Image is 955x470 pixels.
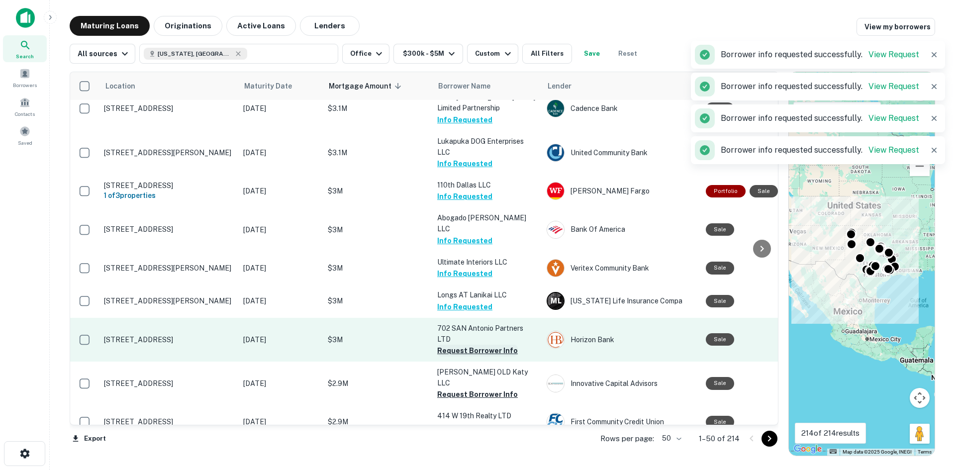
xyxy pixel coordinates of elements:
[243,103,318,114] p: [DATE]
[706,333,734,346] div: Sale
[437,323,537,345] p: 702 SAN Antonio Partners LTD
[329,80,404,92] span: Mortgage Amount
[226,16,296,36] button: Active Loans
[243,416,318,427] p: [DATE]
[342,44,389,64] button: Office
[243,147,318,158] p: [DATE]
[105,80,135,92] span: Location
[706,185,746,197] div: This is a portfolio loan with 3 properties
[547,331,564,348] img: picture
[542,72,701,100] th: Lender
[437,410,537,421] p: 414 W 19th Realty LTD
[437,114,492,126] button: Info Requested
[547,375,564,392] img: picture
[328,147,427,158] p: $3.1M
[905,390,955,438] iframe: Chat Widget
[323,72,432,100] th: Mortgage Amount
[243,334,318,345] p: [DATE]
[437,289,537,300] p: Longs AT Lanikai LLC
[15,110,35,118] span: Contacts
[600,433,654,445] p: Rows per page:
[437,190,492,202] button: Info Requested
[437,235,492,247] button: Info Requested
[789,72,935,456] div: 0 0
[158,49,232,58] span: [US_STATE], [GEOGRAPHIC_DATA]
[467,44,518,64] button: Custom
[243,295,318,306] p: [DATE]
[18,139,32,147] span: Saved
[104,417,233,426] p: [STREET_ADDRESS]
[547,292,696,310] div: [US_STATE] Life Insurance Compa
[104,190,233,201] h6: 1 of 3 properties
[721,144,919,156] p: Borrower info requested successfully.
[612,44,644,64] button: Reset
[104,379,233,388] p: [STREET_ADDRESS]
[547,331,696,349] div: Horizon Bank
[706,416,734,428] div: Sale
[706,295,734,307] div: Sale
[99,72,238,100] th: Location
[300,16,360,36] button: Lenders
[104,181,233,190] p: [STREET_ADDRESS]
[547,144,564,161] img: picture
[706,262,734,274] div: Sale
[547,375,696,392] div: Innovative Capital Advisors
[78,48,131,60] div: All sources
[801,427,859,439] p: 214 of 214 results
[393,44,463,64] button: $300k - $5M
[104,296,233,305] p: [STREET_ADDRESS][PERSON_NAME]
[3,64,47,91] a: Borrowers
[70,16,150,36] button: Maturing Loans
[547,221,564,238] img: picture
[328,186,427,196] p: $3M
[328,224,427,235] p: $3M
[328,263,427,274] p: $3M
[547,260,564,277] img: picture
[432,72,542,100] th: Borrower Name
[910,156,930,176] button: Zoom out
[437,180,537,190] p: 110th Dallas LLC
[437,345,518,357] button: Request Borrower Info
[658,431,683,446] div: 50
[437,212,537,234] p: Abogado [PERSON_NAME] LLC
[328,103,427,114] p: $3.1M
[437,422,518,434] button: Request Borrower Info
[547,182,696,200] div: [PERSON_NAME] Fargo
[154,16,222,36] button: Originations
[868,82,919,91] a: View Request
[750,185,778,197] div: Sale
[328,378,427,389] p: $2.9M
[791,443,824,456] img: Google
[3,122,47,149] a: Saved
[547,144,696,162] div: United Community Bank
[70,44,135,64] button: All sources
[437,268,492,280] button: Info Requested
[104,104,233,113] p: [STREET_ADDRESS]
[16,52,34,60] span: Search
[437,257,537,268] p: Ultimate Interiors LLC
[918,449,932,455] a: Terms (opens in new tab)
[139,44,338,64] button: [US_STATE], [GEOGRAPHIC_DATA]
[3,35,47,62] a: Search
[762,431,777,447] button: Go to next page
[104,148,233,157] p: [STREET_ADDRESS][PERSON_NAME]
[438,80,490,92] span: Borrower Name
[830,449,837,454] button: Keyboard shortcuts
[437,136,537,158] p: Lukapuka DOG Enterprises LLC
[3,93,47,120] a: Contacts
[437,388,518,400] button: Request Borrower Info
[547,183,564,199] img: picture
[547,100,564,117] img: picture
[243,263,318,274] p: [DATE]
[437,301,492,313] button: Info Requested
[868,50,919,59] a: View Request
[522,44,572,64] button: All Filters
[706,223,734,236] div: Sale
[551,296,561,306] p: M L
[721,81,919,93] p: Borrower info requested successfully.
[104,264,233,273] p: [STREET_ADDRESS][PERSON_NAME]
[547,259,696,277] div: Veritex Community Bank
[16,8,35,28] img: capitalize-icon.png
